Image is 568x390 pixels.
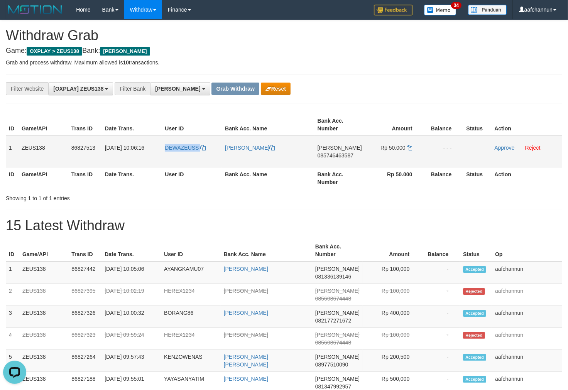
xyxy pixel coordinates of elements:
[101,262,161,284] td: [DATE] 10:05:06
[19,306,68,328] td: ZEUS138
[19,262,68,284] td: ZEUS138
[363,350,421,372] td: Rp 200,500
[6,82,48,95] div: Filter Website
[150,82,210,95] button: [PERSON_NAME]
[19,284,68,306] td: ZEUS138
[315,361,348,368] span: Copy 08977510090 to clipboard
[421,284,460,306] td: -
[161,350,221,372] td: KENZOWENAS
[494,145,514,151] a: Approve
[463,266,486,273] span: Accepted
[6,218,562,233] h1: 15 Latest Withdraw
[27,47,82,56] span: OXPLAY > ZEUS138
[19,114,68,136] th: Game/API
[102,114,162,136] th: Date Trans.
[155,86,200,92] span: [PERSON_NAME]
[162,167,222,189] th: User ID
[318,145,362,151] span: [PERSON_NAME]
[491,114,562,136] th: Action
[492,306,562,328] td: aafchannun
[6,136,19,167] td: 1
[261,83,291,95] button: Reset
[165,145,206,151] a: DEWAZEUSS
[6,114,19,136] th: ID
[363,284,421,306] td: Rp 100,000
[19,167,68,189] th: Game/API
[161,284,221,306] td: HEREX1234
[161,328,221,350] td: HEREX1234
[224,376,268,382] a: [PERSON_NAME]
[224,266,268,272] a: [PERSON_NAME]
[468,5,507,15] img: panduan.png
[315,383,351,390] span: Copy 081347992957 to clipboard
[161,262,221,284] td: AYANGKAMU07
[224,310,268,316] a: [PERSON_NAME]
[222,114,314,136] th: Bank Acc. Name
[463,167,491,189] th: Status
[421,262,460,284] td: -
[68,167,102,189] th: Trans ID
[101,240,161,262] th: Date Trans.
[363,306,421,328] td: Rp 400,000
[492,284,562,306] td: aafchannun
[315,339,351,346] span: Copy 085608674448 to clipboard
[6,4,64,15] img: MOTION_logo.png
[374,5,412,15] img: Feedback.jpg
[492,328,562,350] td: aafchannun
[463,310,486,317] span: Accepted
[492,240,562,262] th: Op
[421,306,460,328] td: -
[424,167,463,189] th: Balance
[315,317,351,324] span: Copy 082177271672 to clipboard
[312,240,363,262] th: Bank Acc. Number
[222,167,314,189] th: Bank Acc. Name
[68,240,101,262] th: Trans ID
[525,145,541,151] a: Reject
[3,3,26,26] button: Open LiveChat chat widget
[102,167,162,189] th: Date Trans.
[463,332,485,339] span: Rejected
[6,350,19,372] td: 5
[53,86,103,92] span: [OXPLAY] ZEUS138
[6,328,19,350] td: 4
[380,145,406,151] span: Rp 50.000
[463,376,486,383] span: Accepted
[115,82,150,95] div: Filter Bank
[315,274,351,280] span: Copy 081336139146 to clipboard
[492,350,562,372] td: aafchannun
[6,28,562,43] h1: Withdraw Grab
[421,350,460,372] td: -
[315,332,360,338] span: [PERSON_NAME]
[224,354,268,368] a: [PERSON_NAME] [PERSON_NAME]
[6,240,19,262] th: ID
[68,284,101,306] td: 86827395
[6,59,562,66] p: Grab and process withdraw. Maximum allowed is transactions.
[19,350,68,372] td: ZEUS138
[315,266,360,272] span: [PERSON_NAME]
[6,167,19,189] th: ID
[100,47,150,56] span: [PERSON_NAME]
[365,167,424,189] th: Rp 50.000
[162,114,222,136] th: User ID
[315,295,351,302] span: Copy 085608674448 to clipboard
[424,136,463,167] td: - - -
[314,167,365,189] th: Bank Acc. Number
[19,136,68,167] td: ZEUS138
[6,306,19,328] td: 3
[6,284,19,306] td: 2
[363,328,421,350] td: Rp 100,000
[71,145,95,151] span: 86827513
[101,284,161,306] td: [DATE] 10:02:19
[68,306,101,328] td: 86827326
[165,145,199,151] span: DEWAZEUSS
[101,306,161,328] td: [DATE] 10:00:32
[463,288,485,295] span: Rejected
[318,152,353,159] span: Copy 085746463587 to clipboard
[463,114,491,136] th: Status
[314,114,365,136] th: Bank Acc. Number
[315,288,360,294] span: [PERSON_NAME]
[221,240,312,262] th: Bank Acc. Name
[421,240,460,262] th: Balance
[315,354,360,360] span: [PERSON_NAME]
[365,114,424,136] th: Amount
